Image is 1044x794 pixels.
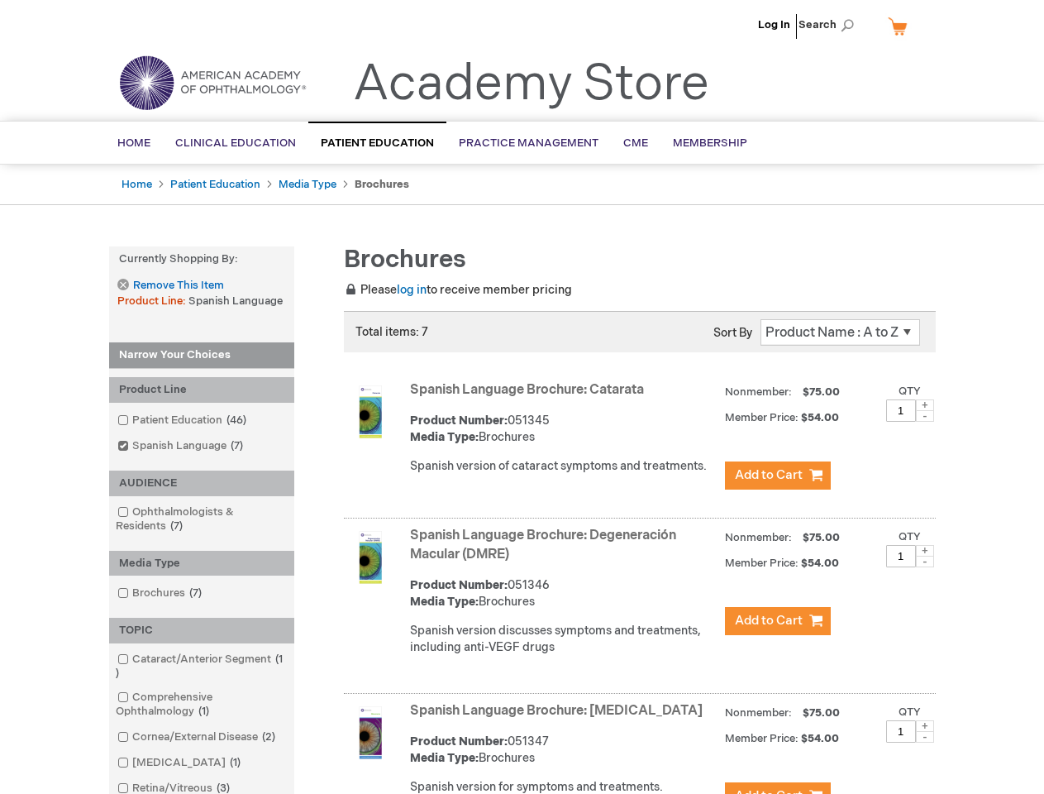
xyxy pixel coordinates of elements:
a: Spanish Language Brochure: Catarata [410,382,644,398]
strong: Product Number: [410,578,508,592]
div: Spanish version of cataract symptoms and treatments. [410,458,717,475]
div: 051347 Brochures [410,734,717,767]
span: Patient Education [321,136,434,150]
span: $75.00 [800,385,842,399]
a: Spanish Language Brochure: Degeneración Macular (DMRE) [410,528,676,562]
span: 7 [185,586,206,600]
span: 46 [222,414,250,427]
span: Total items: 7 [355,325,428,339]
span: Search [798,8,861,41]
strong: Product Number: [410,734,508,749]
strong: Narrow Your Choices [109,342,294,369]
span: Please to receive member pricing [344,283,572,297]
span: Spanish Language [188,294,283,308]
div: TOPIC [109,618,294,643]
img: Spanish Language Brochure: Catarata [344,385,397,438]
strong: Nonmember: [725,528,792,548]
a: [MEDICAL_DATA]1 [113,755,247,771]
span: $75.00 [800,531,842,544]
img: Spanish Language Brochure: Degeneración Macular (DMRE) [344,531,397,584]
a: Spanish Language Brochure: [MEDICAL_DATA] [410,703,703,719]
label: Sort By [713,326,752,340]
span: 7 [226,439,247,452]
a: Cornea/External Disease2 [113,729,282,745]
strong: Nonmember: [725,703,792,724]
span: CME [623,136,648,150]
strong: Member Price: [725,411,798,424]
span: 1 [194,705,213,718]
a: Spanish Language7 [113,438,250,454]
input: Qty [886,720,916,743]
span: Add to Cart [735,467,803,483]
label: Qty [899,706,921,719]
strong: Media Type: [410,430,479,444]
span: Remove This Item [133,278,224,294]
button: Add to Cart [725,462,831,490]
span: Home [117,136,150,150]
a: log in [397,283,427,297]
a: Patient Education [170,178,260,191]
label: Qty [899,385,921,398]
div: Product Line [109,377,294,403]
div: 051346 Brochures [410,577,717,610]
a: Cataract/Anterior Segment1 [113,652,290,682]
strong: Nonmember: [725,382,792,403]
strong: Product Number: [410,414,508,428]
a: Comprehensive Ophthalmology1 [113,690,290,720]
label: Qty [899,530,921,543]
a: Log In [758,18,790,31]
span: 2 [258,730,279,744]
span: $75.00 [800,706,842,720]
button: Add to Cart [725,607,831,635]
strong: Brochures [355,178,409,191]
a: Remove This Item [117,279,223,293]
div: Spanish version discusses symptoms and treatments, including anti-VEGF drugs [410,623,717,656]
input: Qty [886,399,916,422]
a: Patient Education46 [113,413,253,428]
a: Home [122,178,152,191]
span: Practice Management [459,136,598,150]
a: Media Type [279,178,336,191]
span: 1 [226,756,245,769]
span: 1 [116,653,283,680]
input: Qty [886,545,916,567]
span: $54.00 [801,732,841,745]
strong: Member Price: [725,732,798,745]
div: 051345 Brochures [410,413,717,446]
span: 7 [166,519,187,533]
span: Brochures [344,245,466,275]
span: $54.00 [801,411,841,424]
strong: Member Price: [725,557,798,570]
span: $54.00 [801,557,841,570]
span: Add to Cart [735,613,803,629]
img: Spanish Language Brochure: Glaucoma [344,706,397,759]
div: AUDIENCE [109,471,294,496]
div: Media Type [109,551,294,576]
span: Clinical Education [175,136,296,150]
a: Brochures7 [113,586,208,601]
a: Ophthalmologists & Residents7 [113,505,290,534]
strong: Currently Shopping by: [109,246,294,272]
strong: Media Type: [410,595,479,609]
span: Product Line [117,294,188,308]
strong: Media Type: [410,751,479,765]
span: Membership [673,136,747,150]
a: Academy Store [353,55,709,114]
